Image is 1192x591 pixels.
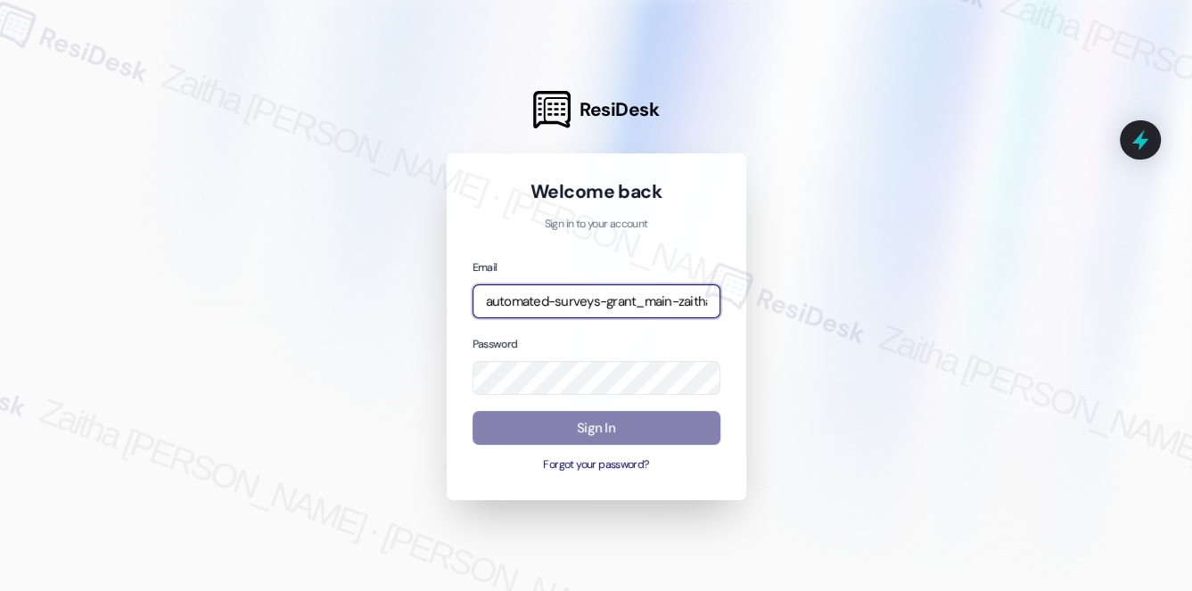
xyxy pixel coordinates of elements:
label: Email [473,260,497,275]
label: Password [473,337,518,351]
input: name@example.com [473,284,720,319]
img: ResiDesk Logo [533,91,571,128]
span: ResiDesk [580,97,659,122]
p: Sign in to your account [473,217,720,233]
button: Sign In [473,411,720,446]
button: Forgot your password? [473,457,720,473]
h1: Welcome back [473,179,720,204]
